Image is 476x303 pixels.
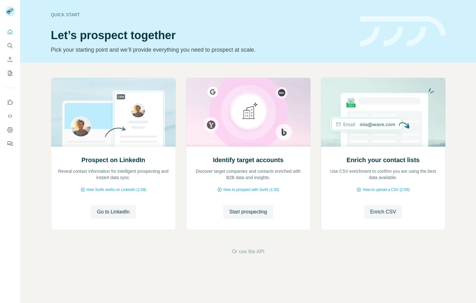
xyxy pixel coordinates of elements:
p: Pick your starting point and we’ll provide everything you need to prospect at scale. [51,45,353,54]
span: How to upload a CSV (2:59) [363,187,409,193]
button: Quick start [5,26,15,38]
h1: Let’s prospect together [51,29,353,42]
button: Use Surfe on LinkedIn [5,97,15,108]
div: Quick start [51,12,353,18]
img: Prospect on LinkedIn [51,78,176,147]
p: Use CSV enrichment to confirm you are using the best data available. [327,168,439,181]
h2: Identify target accounts [213,156,284,164]
button: Enrich CSV [5,54,15,65]
h2: Prospect on LinkedIn [81,156,145,164]
button: Enrich CSV [364,205,402,219]
button: Or use the API [232,248,264,255]
button: My lists [5,68,15,79]
p: Reveal contact information for intelligent prospecting and instant data sync. [58,168,169,181]
span: Go to LinkedIn [97,208,130,216]
span: How Surfe works on LinkedIn (1:58) [87,187,146,193]
span: How to prospect with Surfe (1:30) [223,187,279,193]
button: Go to LinkedIn [91,205,136,219]
span: Enrich CSV [370,208,396,216]
button: Start prospecting [223,205,274,219]
button: Use Surfe API [5,110,15,122]
button: Search [5,40,15,51]
img: Identify target accounts [186,78,311,147]
p: Discover target companies and contacts enriched with B2B data and insights. [192,168,304,181]
button: Feedback [5,138,15,149]
img: Enrich your contact lists [321,78,446,147]
span: Start prospecting [229,208,267,216]
img: banner [360,16,446,47]
h2: Enrich your contact lists [346,156,419,164]
button: Dashboard [5,124,15,136]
